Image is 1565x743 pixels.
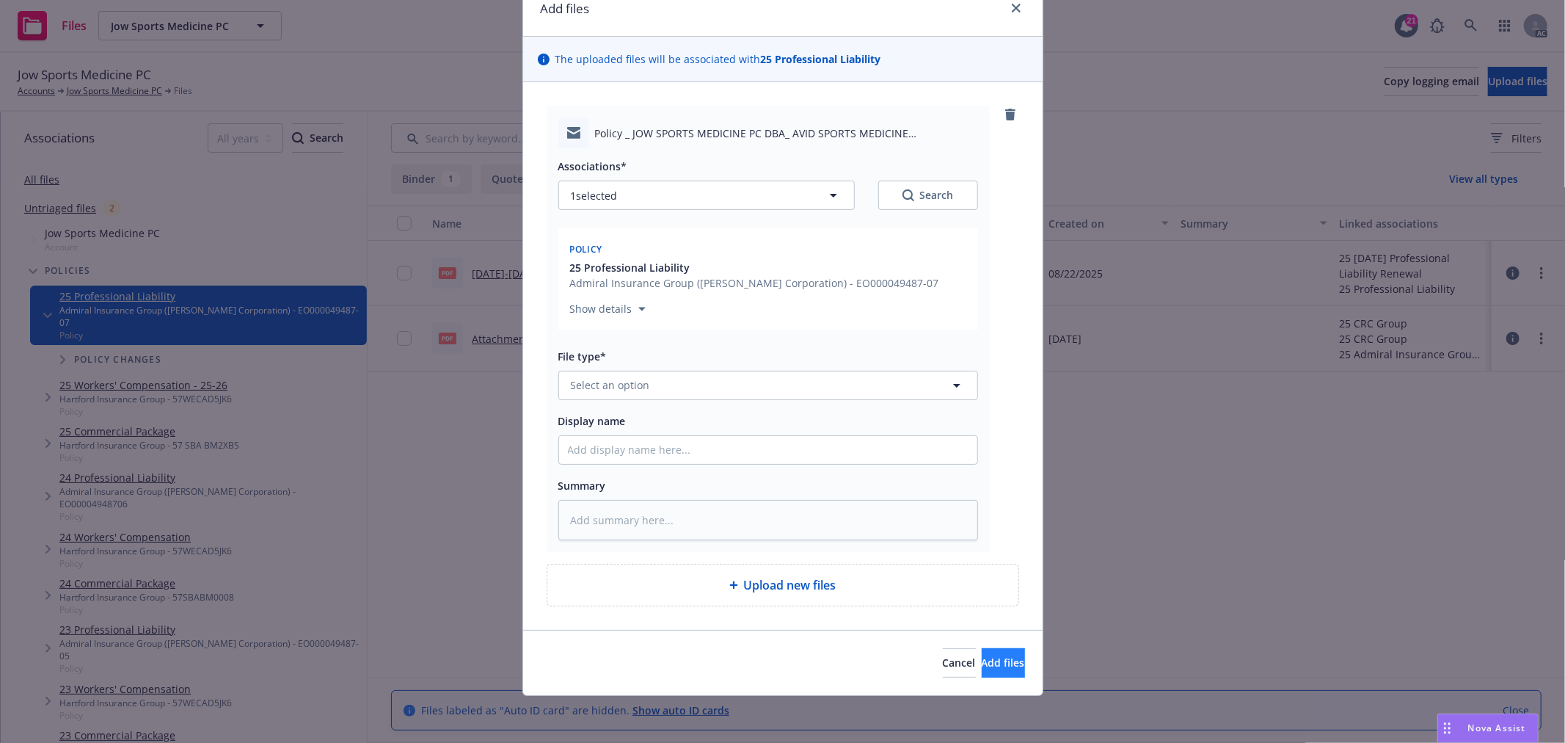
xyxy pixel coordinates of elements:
span: Summary [558,479,606,493]
div: Search [902,188,954,203]
button: Select an option [558,371,978,400]
span: Add files [982,656,1025,670]
div: Drag to move [1438,714,1456,742]
div: Upload new files [547,564,1019,606]
span: Admiral Insurance Group ([PERSON_NAME] Corporation) - EO000049487-07 [570,275,939,291]
span: 25 Professional Liability [570,260,690,275]
span: 1 selected [571,188,618,203]
span: The uploaded files will be associated with [555,51,881,67]
span: Policy _ JOW SPORTS MEDICINE PC DBA_ AVID SPORTS MEDICINE [PERSON_NAME], MD _ EO000049487-07 _ 8_... [595,126,978,141]
span: Cancel [943,656,976,670]
button: Add files [982,648,1025,678]
button: Cancel [943,648,976,678]
strong: 25 Professional Liability [761,52,881,66]
span: Associations* [558,159,627,173]
button: SearchSearch [878,181,978,210]
input: Add display name here... [559,436,977,464]
button: 1selected [558,181,855,210]
span: Policy [570,243,602,255]
svg: Search [902,189,914,201]
span: File type* [558,349,607,363]
button: 25 Professional Liability [570,260,939,275]
button: Show details [564,300,652,318]
button: Nova Assist [1437,714,1539,743]
span: Display name [558,414,626,428]
span: Nova Assist [1468,722,1526,734]
a: remove [1002,106,1019,123]
span: Upload new files [744,576,836,594]
span: Select an option [571,377,650,393]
